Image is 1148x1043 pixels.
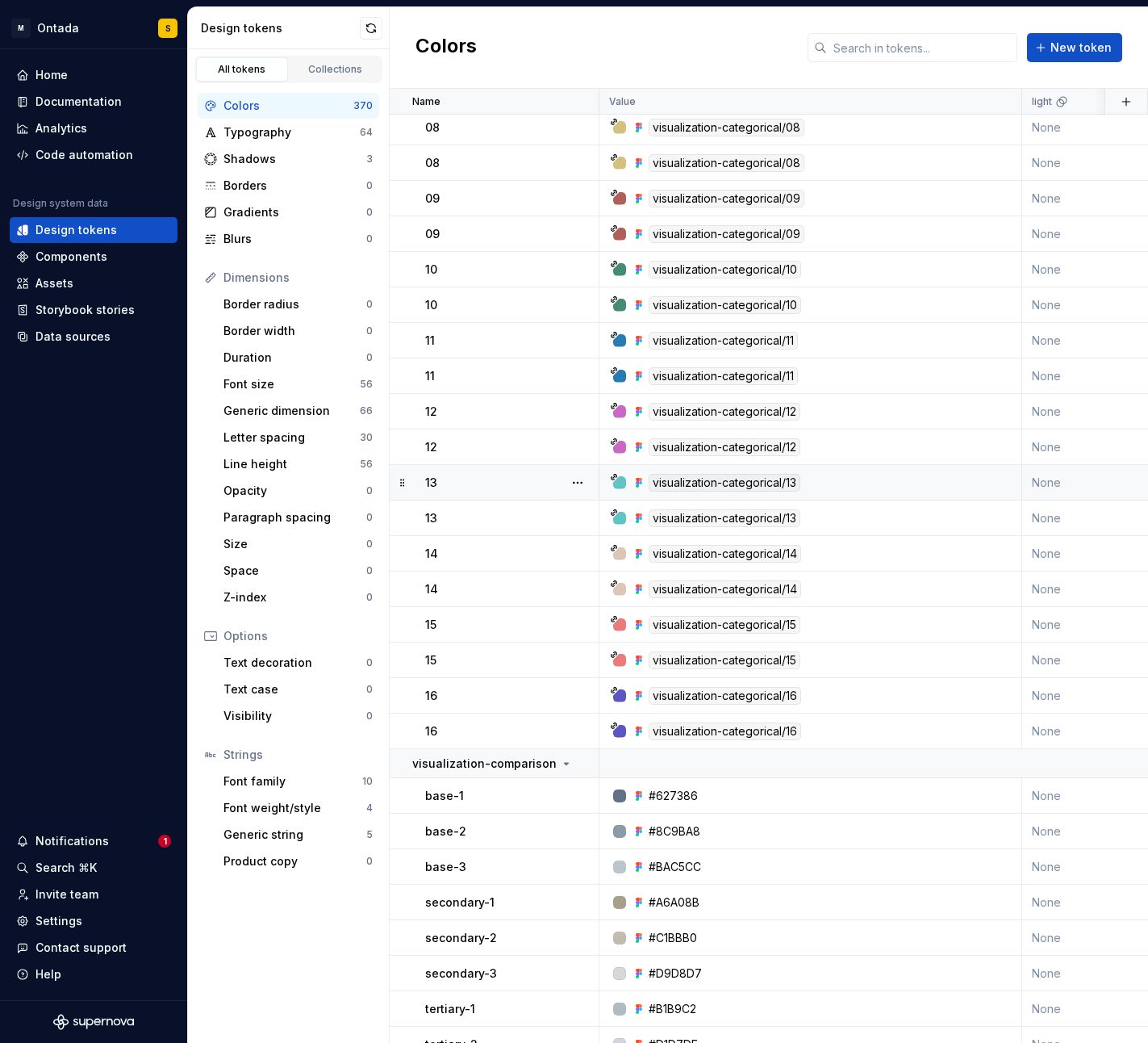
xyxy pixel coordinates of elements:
div: Home [35,67,68,83]
a: Assets [10,270,177,296]
div: Design system data [13,197,108,210]
p: secondary-2 [425,930,497,946]
div: visualization-categorical/11 [649,332,798,350]
div: #A6A08B [649,894,699,911]
a: Opacity0 [217,478,379,504]
a: Text decoration0 [217,650,379,676]
div: Visibility [223,708,366,724]
a: Product copy0 [217,848,379,874]
p: 15 [425,652,436,668]
p: 08 [425,119,440,136]
h2: Colors [415,33,477,62]
a: Line height56 [217,451,379,477]
div: Strings [223,747,373,763]
p: secondary-1 [425,894,495,911]
a: Data sources [10,324,177,350]
p: Name [412,95,440,108]
p: 12 [425,439,437,455]
div: M [11,19,31,38]
div: 0 [366,538,373,551]
div: Font family [223,773,362,790]
div: Duration [223,350,366,366]
div: Storybook stories [35,302,135,318]
span: 1 [158,835,171,848]
div: Letter spacing [223,429,360,446]
p: tertiary-1 [425,1001,475,1017]
div: #B1B9C2 [649,1001,696,1017]
div: visualization-categorical/09 [649,190,804,207]
div: visualization-categorical/13 [649,509,800,527]
div: visualization-categorical/08 [649,154,804,172]
div: Typography [223,124,360,140]
div: Settings [35,913,82,929]
div: Text decoration [223,655,366,671]
p: Value [609,95,636,108]
a: Shadows3 [198,146,379,172]
a: Generic dimension66 [217,398,379,424]
div: Shadows [223,151,366,167]
div: #C1BBB0 [649,930,697,946]
p: 10 [425,262,437,278]
p: 13 [425,510,437,526]
div: Paragraph spacing [223,509,366,526]
button: Contact support [10,935,177,961]
div: Assets [35,275,73,291]
div: Text case [223,681,366,697]
div: Options [223,628,373,644]
a: Analytics [10,115,177,141]
div: 0 [366,206,373,219]
a: Text case0 [217,676,379,702]
a: Components [10,244,177,270]
a: Documentation [10,89,177,115]
span: New token [1050,40,1112,56]
div: 0 [366,591,373,604]
button: Search ⌘K [10,855,177,881]
p: 16 [425,723,437,739]
div: visualization-categorical/14 [649,580,801,598]
div: 30 [360,431,373,444]
button: Help [10,961,177,987]
div: Border width [223,323,366,339]
p: 16 [425,688,437,704]
p: 11 [425,368,435,384]
div: Components [35,249,107,265]
p: base-3 [425,859,466,875]
div: visualization-categorical/16 [649,723,801,740]
div: Code automation [35,147,133,163]
div: 0 [366,179,373,192]
div: Z-index [223,589,366,605]
a: Font weight/style4 [217,795,379,821]
div: Documentation [35,94,122,110]
div: Opacity [223,483,366,499]
div: visualization-categorical/08 [649,119,804,136]
a: Typography64 [198,119,379,145]
div: 0 [366,298,373,311]
a: Invite team [10,882,177,907]
div: 0 [366,564,373,577]
div: 0 [366,325,373,337]
div: Border radius [223,296,366,312]
div: Ontada [37,20,79,36]
div: Dimensions [223,270,373,286]
a: Supernova Logo [53,1014,134,1030]
div: 10 [362,775,373,788]
div: visualization-categorical/16 [649,687,801,705]
p: 14 [425,581,438,597]
div: #627386 [649,788,698,804]
div: #8C9BA8 [649,823,700,840]
div: Line height [223,456,360,472]
div: Data sources [35,329,111,345]
div: S [165,22,171,35]
a: Gradients0 [198,199,379,225]
div: Generic string [223,827,366,843]
a: Letter spacing30 [217,425,379,450]
a: Visibility0 [217,703,379,729]
a: Blurs0 [198,226,379,252]
div: All tokens [202,63,282,76]
div: Borders [223,178,366,194]
div: 56 [360,378,373,391]
a: Font family10 [217,769,379,794]
p: 10 [425,297,437,313]
div: 0 [366,484,373,497]
p: 11 [425,333,435,349]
